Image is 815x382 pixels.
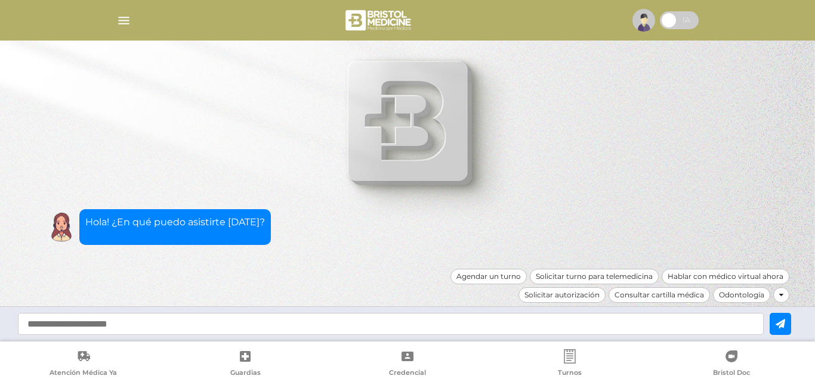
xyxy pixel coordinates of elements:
div: Consultar cartilla médica [609,287,710,303]
span: Credencial [389,368,426,379]
img: Cober IA [47,212,76,242]
span: Guardias [230,368,261,379]
a: Turnos [489,349,651,380]
a: Guardias [165,349,327,380]
a: Atención Médica Ya [2,349,165,380]
a: Credencial [326,349,489,380]
div: Odontología [713,287,770,303]
img: Cober_menu-lines-white.svg [116,13,131,28]
div: Solicitar autorización [518,287,606,303]
span: Bristol Doc [713,368,750,379]
p: Hola! ¿En qué puedo asistirte [DATE]? [85,215,265,229]
div: Hablar con médico virtual ahora [662,269,789,284]
span: Turnos [558,368,582,379]
img: bristol-medicine-blanco.png [344,6,415,35]
span: Atención Médica Ya [50,368,117,379]
div: Solicitar turno para telemedicina [530,269,659,284]
a: Bristol Doc [650,349,813,380]
div: Agendar un turno [450,269,527,284]
img: profile-placeholder.svg [632,9,655,32]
